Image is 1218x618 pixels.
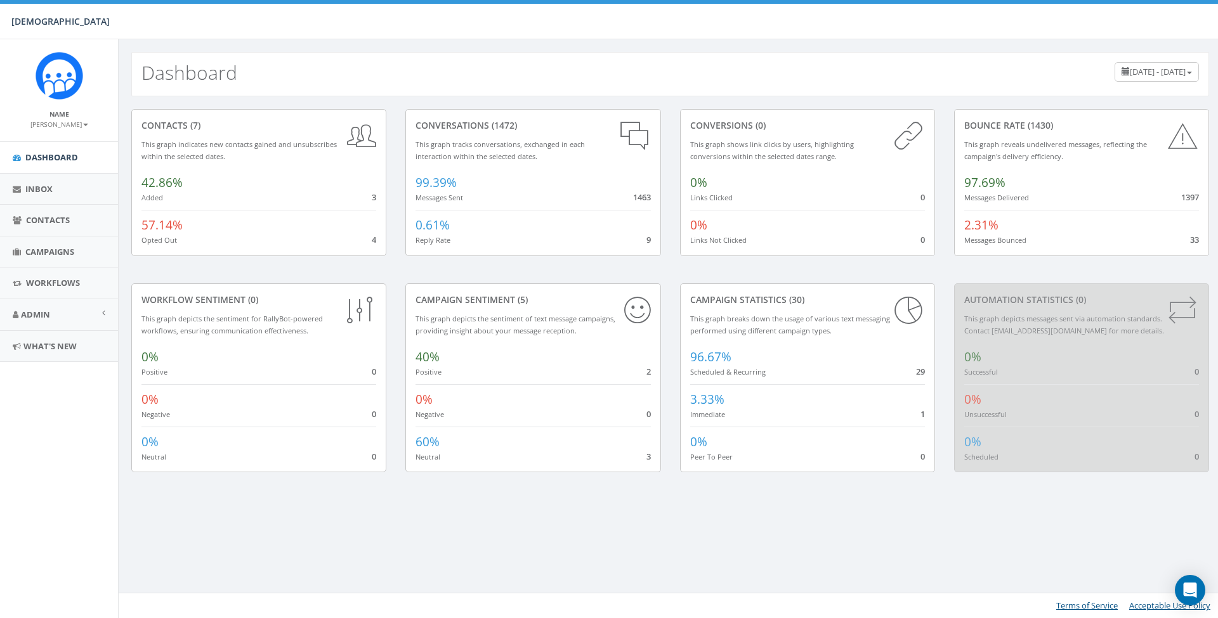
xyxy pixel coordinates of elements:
[416,293,650,306] div: Campaign Sentiment
[690,193,733,202] small: Links Clicked
[1129,600,1210,611] a: Acceptable Use Policy
[916,366,925,377] span: 29
[26,214,70,226] span: Contacts
[416,235,450,245] small: Reply Rate
[920,234,925,245] span: 0
[416,174,457,191] span: 99.39%
[690,434,707,450] span: 0%
[964,409,1007,419] small: Unsuccessful
[141,217,183,233] span: 57.14%
[416,217,450,233] span: 0.61%
[646,234,651,245] span: 9
[690,391,724,408] span: 3.33%
[416,349,440,365] span: 40%
[690,119,925,132] div: conversions
[30,120,88,129] small: [PERSON_NAME]
[690,367,766,377] small: Scheduled & Recurring
[690,409,725,419] small: Immediate
[141,391,159,408] span: 0%
[964,452,999,461] small: Scheduled
[690,452,733,461] small: Peer To Peer
[964,367,998,377] small: Successful
[920,451,925,462] span: 0
[646,451,651,462] span: 3
[964,391,981,408] span: 0%
[416,434,440,450] span: 60%
[1195,451,1199,462] span: 0
[1195,408,1199,420] span: 0
[23,340,77,352] span: What's New
[515,293,528,306] span: (5)
[416,391,433,408] span: 0%
[964,119,1199,132] div: Bounce Rate
[416,193,463,202] small: Messages Sent
[416,452,440,461] small: Neutral
[690,314,890,335] small: This graph breaks down the usage of various text messaging performed using different campaign types.
[964,174,1005,191] span: 97.69%
[141,367,167,377] small: Positive
[1073,293,1086,306] span: (0)
[372,191,376,203] span: 3
[372,408,376,420] span: 0
[141,174,183,191] span: 42.86%
[690,235,747,245] small: Links Not Clicked
[964,193,1029,202] small: Messages Delivered
[141,434,159,450] span: 0%
[690,349,731,365] span: 96.67%
[141,409,170,419] small: Negative
[1190,234,1199,245] span: 33
[21,309,50,320] span: Admin
[964,293,1199,306] div: Automation Statistics
[964,314,1164,335] small: This graph depicts messages sent via automation standards. Contact [EMAIL_ADDRESS][DOMAIN_NAME] f...
[1195,366,1199,377] span: 0
[141,314,323,335] small: This graph depicts the sentiment for RallyBot-powered workflows, ensuring communication effective...
[787,293,804,306] span: (30)
[36,52,83,100] img: Rally_Corp_Icon.png
[690,174,707,191] span: 0%
[372,451,376,462] span: 0
[141,139,337,161] small: This graph indicates new contacts gained and unsubscribes within the selected dates.
[1130,66,1186,77] span: [DATE] - [DATE]
[25,246,74,257] span: Campaigns
[964,434,981,450] span: 0%
[690,217,707,233] span: 0%
[646,408,651,420] span: 0
[141,193,163,202] small: Added
[141,119,376,132] div: contacts
[188,119,200,131] span: (7)
[25,183,53,195] span: Inbox
[372,234,376,245] span: 4
[920,191,925,203] span: 0
[246,293,258,306] span: (0)
[416,119,650,132] div: conversations
[372,366,376,377] span: 0
[416,314,615,335] small: This graph depicts the sentiment of text message campaigns, providing insight about your message ...
[141,235,177,245] small: Opted Out
[753,119,766,131] span: (0)
[141,452,166,461] small: Neutral
[141,293,376,306] div: Workflow Sentiment
[489,119,517,131] span: (1472)
[1175,575,1205,605] div: Open Intercom Messenger
[26,277,80,288] span: Workflows
[920,408,925,420] span: 1
[49,110,69,119] small: Name
[964,139,1147,161] small: This graph reveals undelivered messages, reflecting the campaign's delivery efficiency.
[964,349,981,365] span: 0%
[964,235,1026,245] small: Messages Bounced
[30,118,88,129] a: [PERSON_NAME]
[690,293,925,306] div: Campaign Statistics
[964,217,999,233] span: 2.31%
[416,367,442,377] small: Positive
[1025,119,1053,131] span: (1430)
[690,139,854,161] small: This graph shows link clicks by users, highlighting conversions within the selected dates range.
[1181,191,1199,203] span: 1397
[1056,600,1118,611] a: Terms of Service
[633,191,651,203] span: 1463
[141,349,159,365] span: 0%
[11,15,110,27] span: [DEMOGRAPHIC_DATA]
[646,366,651,377] span: 2
[416,409,444,419] small: Negative
[25,151,78,163] span: Dashboard
[141,62,237,83] h2: Dashboard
